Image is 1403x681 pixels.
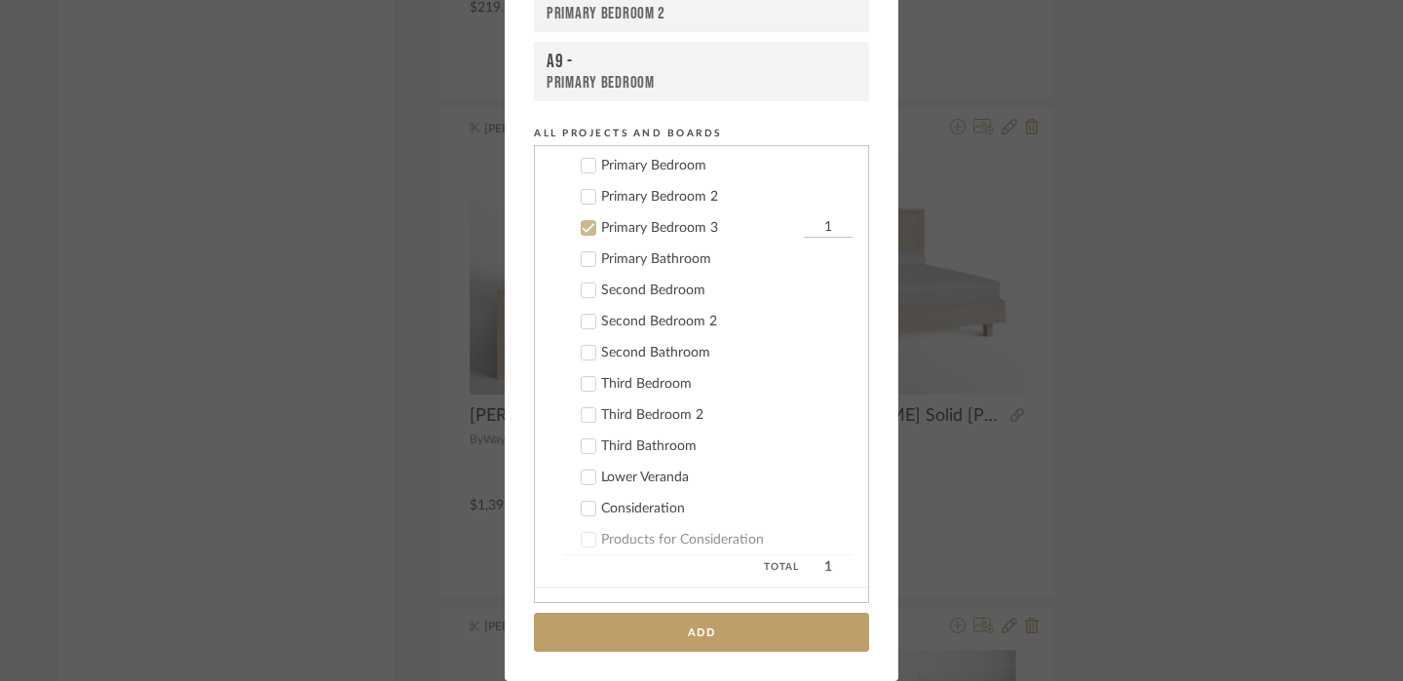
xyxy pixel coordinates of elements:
[601,345,853,361] div: Second Bathroom
[601,407,853,424] div: Third Bedroom 2
[601,158,853,174] div: Primary Bedroom
[601,501,853,517] div: Consideration
[547,73,856,93] div: Primary Bedroom
[601,283,853,299] div: Second Bedroom
[565,588,868,633] div: E1
[564,555,799,579] span: Total
[601,314,853,330] div: Second Bedroom 2
[601,438,853,455] div: Third Bathroom
[547,4,856,23] div: Primary Bedroom 2
[601,532,853,549] div: Products for Consideration
[547,51,856,73] div: A9 -
[601,376,853,393] div: Third Bedroom
[601,470,853,486] div: Lower Veranda
[601,189,853,206] div: Primary Bedroom 2
[534,613,869,653] button: Add
[804,555,853,579] span: 1
[601,251,853,268] div: Primary Bathroom
[804,218,853,238] input: Primary Bedroom 3
[534,125,869,142] div: All Projects and Boards
[601,220,799,237] div: Primary Bedroom 3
